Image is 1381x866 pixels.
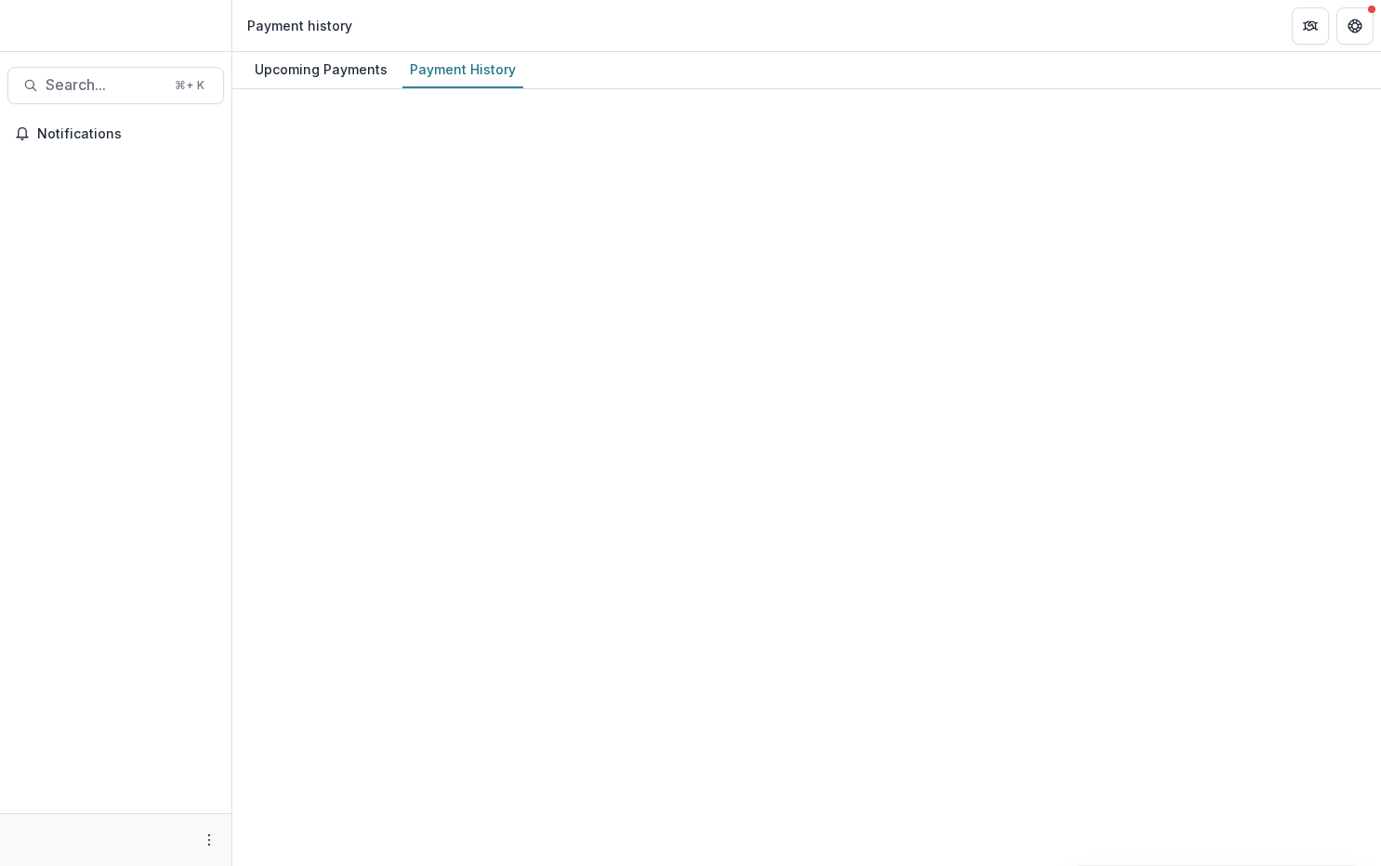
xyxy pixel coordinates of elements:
[7,67,224,104] button: Search...
[247,16,352,35] div: Payment history
[1292,7,1329,45] button: Partners
[402,56,523,83] div: Payment History
[240,12,360,39] nav: breadcrumb
[247,56,395,83] div: Upcoming Payments
[37,126,217,142] span: Notifications
[7,119,224,149] button: Notifications
[402,52,523,88] a: Payment History
[171,75,208,96] div: ⌘ + K
[247,52,395,88] a: Upcoming Payments
[46,76,164,94] span: Search...
[1336,7,1374,45] button: Get Help
[198,829,220,851] button: More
